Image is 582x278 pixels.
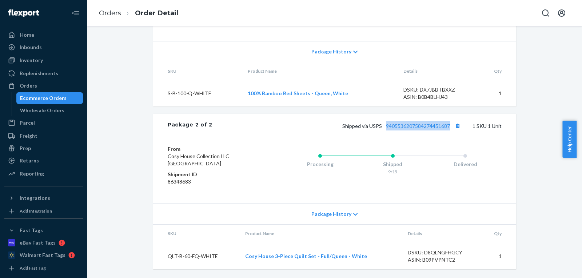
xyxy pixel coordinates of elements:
[68,6,83,20] button: Close Navigation
[248,90,348,96] a: 100% Bamboo Bed Sheets - Queen, White
[4,225,83,236] button: Fast Tags
[4,41,83,53] a: Inbounds
[403,86,472,93] div: DSKU: DX7JBBTBXXZ
[20,119,35,126] div: Parcel
[242,62,397,80] th: Product Name
[398,62,478,80] th: Details
[20,170,44,177] div: Reporting
[168,121,212,130] div: Package 2 of 2
[342,123,462,129] span: Shipped via USPS
[20,145,31,152] div: Prep
[168,153,229,166] span: Cosy House Collection LLC [GEOGRAPHIC_DATA]
[402,225,482,243] th: Details
[356,169,429,175] div: 9/15
[20,208,52,214] div: Add Integration
[429,161,502,168] div: Delivered
[20,57,43,64] div: Inventory
[311,210,351,218] span: Package History
[16,92,83,104] a: Ecommerce Orders
[284,161,356,168] div: Processing
[20,265,46,271] div: Add Fast Tag
[4,80,83,92] a: Orders
[408,249,476,256] div: DSKU: D8QLNGFHGCY
[8,9,39,17] img: Flexport logo
[408,256,476,263] div: ASIN: B09PVPNTC2
[20,82,37,89] div: Orders
[168,145,255,153] dt: From
[477,62,516,80] th: Qty
[153,225,239,243] th: SKU
[482,225,516,243] th: Qty
[99,9,121,17] a: Orders
[4,249,83,261] a: Walmart Fast Tags
[4,192,83,204] button: Integrations
[4,264,83,273] a: Add Fast Tag
[245,253,367,259] a: Cosy House 3-Piece Quilt Set - Full/Queen - White
[153,80,242,107] td: S-B-100-Q-WHITE
[153,62,242,80] th: SKU
[20,107,64,114] div: Wholesale Orders
[20,44,42,51] div: Inbounds
[168,171,255,178] dt: Shipment ID
[20,31,34,39] div: Home
[4,130,83,142] a: Freight
[477,80,516,107] td: 1
[20,132,37,140] div: Freight
[20,251,65,259] div: Walmart Fast Tags
[4,237,83,249] a: eBay Fast Tags
[4,68,83,79] a: Replenishments
[239,225,402,243] th: Product Name
[212,121,502,130] div: 1 SKU 1 Unit
[562,121,577,158] button: Help Center
[4,29,83,41] a: Home
[4,207,83,215] a: Add Integration
[482,243,516,269] td: 1
[16,105,83,116] a: Wholesale Orders
[135,9,178,17] a: Order Detail
[386,123,450,129] a: 9405536207584274451687
[20,227,43,234] div: Fast Tags
[538,6,553,20] button: Open Search Box
[4,168,83,180] a: Reporting
[453,121,462,130] button: Copy tracking number
[20,239,56,246] div: eBay Fast Tags
[311,48,351,55] span: Package History
[20,94,67,102] div: Ecommerce Orders
[4,142,83,154] a: Prep
[93,3,184,24] ol: breadcrumbs
[356,161,429,168] div: Shipped
[20,194,50,202] div: Integrations
[4,155,83,166] a: Returns
[153,243,239,269] td: QLT-B-60-FQ-WHITE
[20,70,58,77] div: Replenishments
[4,117,83,129] a: Parcel
[403,93,472,101] div: ASIN: B0B4BLHJ43
[554,6,569,20] button: Open account menu
[20,157,39,164] div: Returns
[168,178,255,185] dd: 86348683
[4,55,83,66] a: Inventory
